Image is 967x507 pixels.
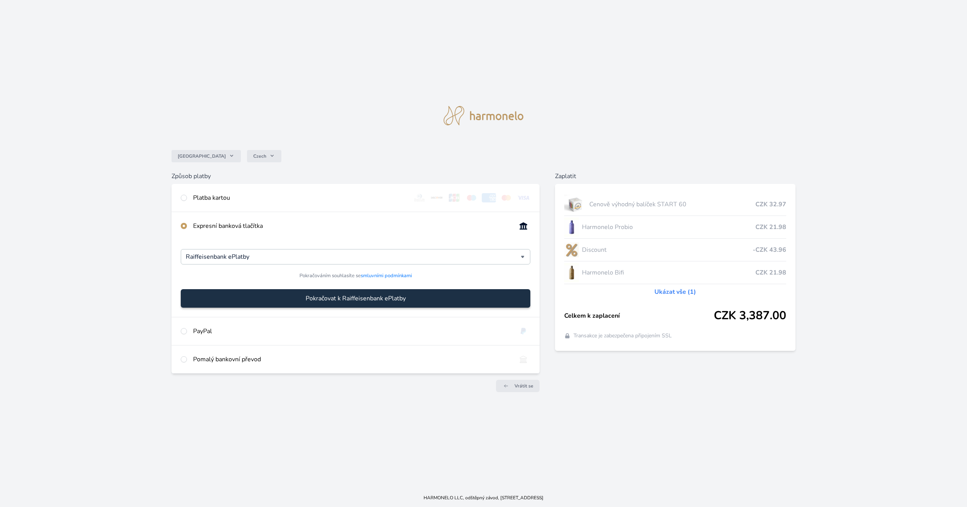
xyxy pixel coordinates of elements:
span: CZK 3,387.00 [714,309,786,323]
h6: Způsob platby [172,172,540,181]
div: PayPal [193,327,510,336]
img: maestro.svg [464,193,479,202]
img: discover.svg [430,193,444,202]
button: [GEOGRAPHIC_DATA] [172,150,241,162]
a: Vrátit se [496,380,540,392]
span: CZK 21.98 [755,268,786,277]
img: CLEAN_BIFI_se_stinem_x-lo.jpg [564,263,579,282]
div: Platba kartou [193,193,406,202]
img: logo.svg [444,106,524,125]
img: CLEAN_PROBIO_se_stinem_x-lo.jpg [564,217,579,237]
h6: Zaplatit [555,172,795,181]
input: Hledat... [186,252,521,261]
a: Ukázat vše (1) [654,287,696,296]
img: discount-lo.png [564,240,579,259]
img: bankTransfer_IBAN.svg [516,355,531,364]
div: Expresní banková tlačítka [193,221,510,231]
span: Harmonelo Probio [582,222,755,232]
span: Transakce je zabezpečena připojením SSL [573,332,672,340]
img: diners.svg [412,193,427,202]
button: Czech [247,150,281,162]
img: onlineBanking_CZ.svg [516,221,531,231]
span: -CZK 43.96 [753,245,786,254]
img: amex.svg [482,193,496,202]
div: Pomalý bankovní převod [193,355,510,364]
span: [GEOGRAPHIC_DATA] [178,153,226,159]
span: Vrátit se [515,383,533,389]
a: smluvními podmínkami [361,272,412,279]
img: start.jpg [564,195,586,214]
img: mc.svg [499,193,513,202]
img: jcb.svg [447,193,461,202]
span: Discount [582,245,753,254]
button: Pokračovat k Raiffeisenbank ePlatby [181,289,531,308]
span: CZK 21.98 [755,222,786,232]
div: Raiffeisenbank ePlatby [181,249,531,264]
span: Celkem k zaplacení [564,311,714,320]
img: visa.svg [516,193,531,202]
span: Harmonelo Bifi [582,268,755,277]
span: Pokračováním souhlasíte se [299,272,412,280]
span: Pokračovat k Raiffeisenbank ePlatby [306,294,406,303]
span: CZK 32.97 [755,200,786,209]
span: Cenově výhodný balíček START 60 [589,200,755,209]
img: paypal.svg [516,327,531,336]
span: Czech [253,153,266,159]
